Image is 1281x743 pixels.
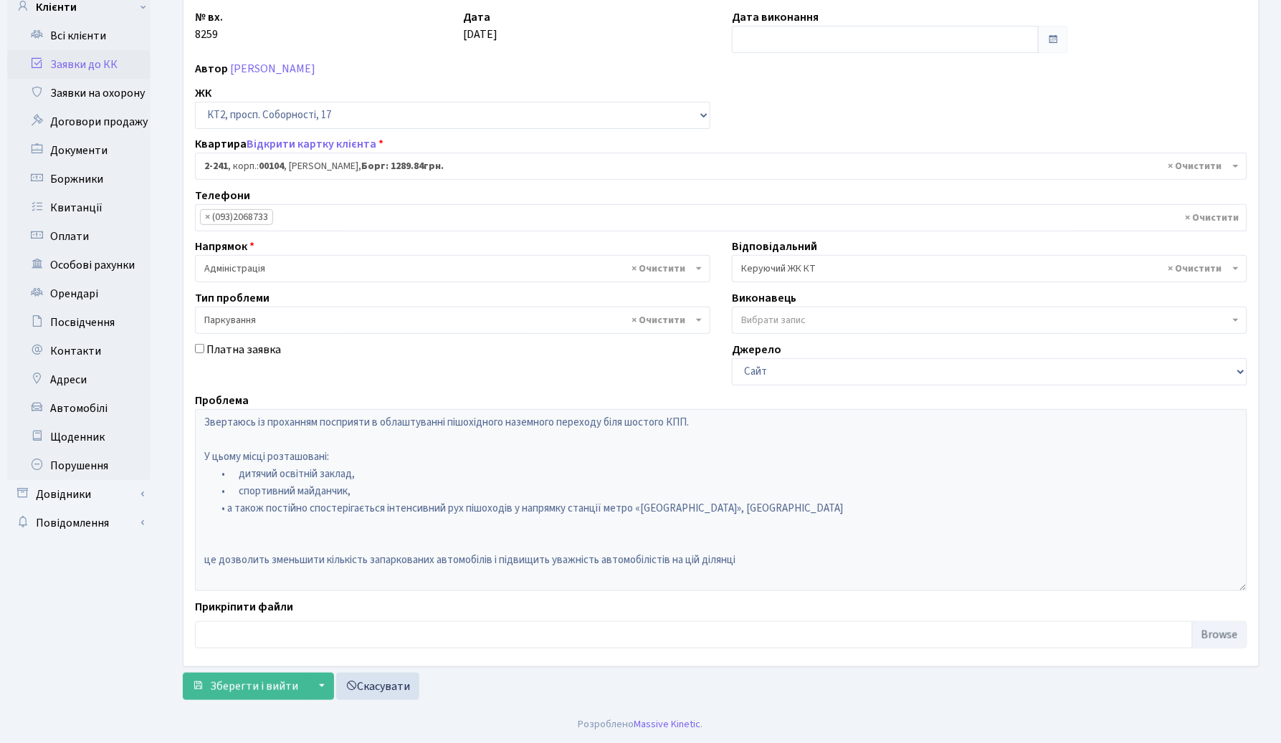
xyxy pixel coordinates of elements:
[7,480,151,509] a: Довідники
[206,341,281,358] label: Платна заявка
[336,673,419,700] a: Скасувати
[732,9,819,26] label: Дата виконання
[634,717,701,732] a: Massive Kinetic
[453,9,722,53] div: [DATE]
[195,9,223,26] label: № вх.
[195,187,250,204] label: Телефони
[7,79,151,107] a: Заявки на охорону
[195,85,211,102] label: ЖК
[732,255,1247,282] span: Керуючий ЖК КТ
[1168,262,1222,276] span: Видалити всі елементи
[204,262,692,276] span: Адміністрація
[7,21,151,50] a: Всі клієнти
[195,238,254,255] label: Напрямок
[632,262,685,276] span: Видалити всі елементи
[741,262,1229,276] span: Керуючий ЖК КТ
[195,153,1247,180] span: <b>2-241</b>, корп.: <b>00104</b>, Крайнюк Анастасія Вікторівна, <b>Борг: 1289.84грн.</b>
[7,279,151,308] a: Орендарі
[195,289,270,307] label: Тип проблеми
[7,193,151,222] a: Квитанції
[1168,159,1222,173] span: Видалити всі елементи
[7,222,151,251] a: Оплати
[732,289,796,307] label: Виконавець
[7,365,151,394] a: Адреси
[204,313,692,327] span: Паркування
[7,337,151,365] a: Контакти
[195,392,249,409] label: Проблема
[741,313,806,327] span: Вибрати запис
[7,165,151,193] a: Боржники
[204,159,1229,173] span: <b>2-241</b>, корп.: <b>00104</b>, Крайнюк Анастасія Вікторівна, <b>Борг: 1289.84грн.</b>
[732,238,817,255] label: Відповідальний
[204,159,228,173] b: 2-241
[183,673,308,700] button: Зберегти і вийти
[7,107,151,136] a: Договори продажу
[259,159,284,173] b: 00104
[732,341,781,358] label: Джерело
[7,136,151,165] a: Документи
[632,313,685,327] span: Видалити всі елементи
[195,135,384,153] label: Квартира
[200,209,273,225] li: (093)2068733
[7,423,151,451] a: Щоденник
[7,394,151,423] a: Автомобілі
[7,50,151,79] a: Заявки до КК
[210,679,298,694] span: Зберегти і вийти
[195,307,710,334] span: Паркування
[195,60,228,77] label: Автор
[205,210,210,224] span: ×
[1186,211,1239,225] span: Видалити всі елементи
[464,9,491,26] label: Дата
[578,717,703,733] div: Розроблено .
[195,598,293,615] label: Прикріпити файли
[195,255,710,282] span: Адміністрація
[247,136,376,152] a: Відкрити картку клієнта
[7,509,151,537] a: Повідомлення
[184,9,453,53] div: 8259
[7,251,151,279] a: Особові рахунки
[7,308,151,337] a: Посвідчення
[195,409,1247,591] textarea: Звертаюсь із проханням посприяти в облаштуванні пішохідного наземного переходу біля шостого КПП. ...
[361,159,444,173] b: Борг: 1289.84грн.
[230,61,315,77] a: [PERSON_NAME]
[7,451,151,480] a: Порушення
